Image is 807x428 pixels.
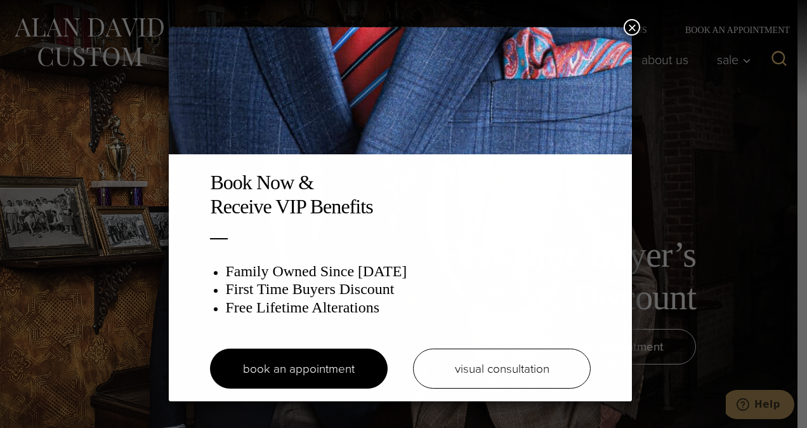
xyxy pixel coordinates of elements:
[210,170,591,219] h2: Book Now & Receive VIP Benefits
[225,298,591,317] h3: Free Lifetime Alterations
[210,349,388,389] a: book an appointment
[29,9,55,20] span: Help
[225,262,591,281] h3: Family Owned Since [DATE]
[624,19,640,36] button: Close
[225,280,591,298] h3: First Time Buyers Discount
[413,349,591,389] a: visual consultation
